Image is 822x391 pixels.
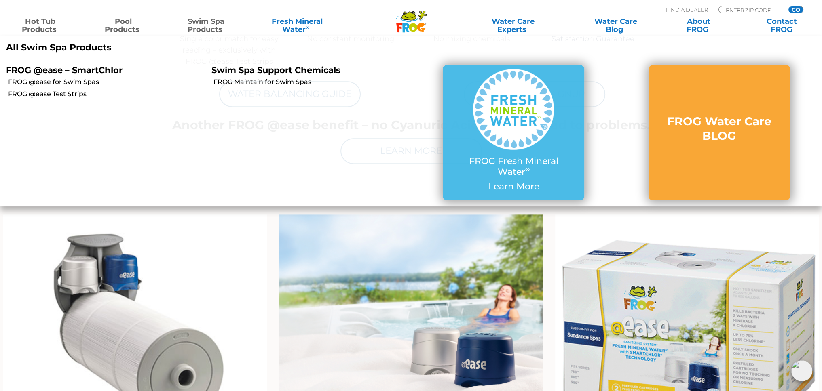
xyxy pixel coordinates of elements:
[306,24,310,30] sup: ∞
[749,17,814,34] a: ContactFROG
[459,156,568,177] p: FROG Fresh Mineral Water
[665,114,774,151] a: FROG Water Care BLOG
[665,114,774,143] h3: FROG Water Care BLOG
[6,65,199,75] p: FROG @ease – SmartChlor
[8,78,205,86] a: FROG @ease for Swim Spas
[91,17,155,34] a: PoolProducts
[461,17,565,34] a: Water CareExperts
[725,6,780,13] input: Zip Code Form
[174,17,238,34] a: Swim SpaProducts
[8,17,72,34] a: Hot TubProducts
[525,165,530,173] sup: ∞
[459,181,568,192] p: Learn More
[8,90,205,99] a: FROG @ease Test Strips
[213,78,411,86] a: FROG Maintain for Swim Spas
[788,6,803,13] input: GO
[6,42,405,53] a: All Swim Spa Products
[666,6,708,13] p: Find A Dealer
[257,17,337,34] a: Fresh MineralWater∞
[791,360,812,381] img: openIcon
[667,17,731,34] a: AboutFROG
[211,65,405,75] p: Swim Spa Support Chemicals
[584,17,648,34] a: Water CareBlog
[459,69,568,196] a: FROG Fresh Mineral Water∞ Learn More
